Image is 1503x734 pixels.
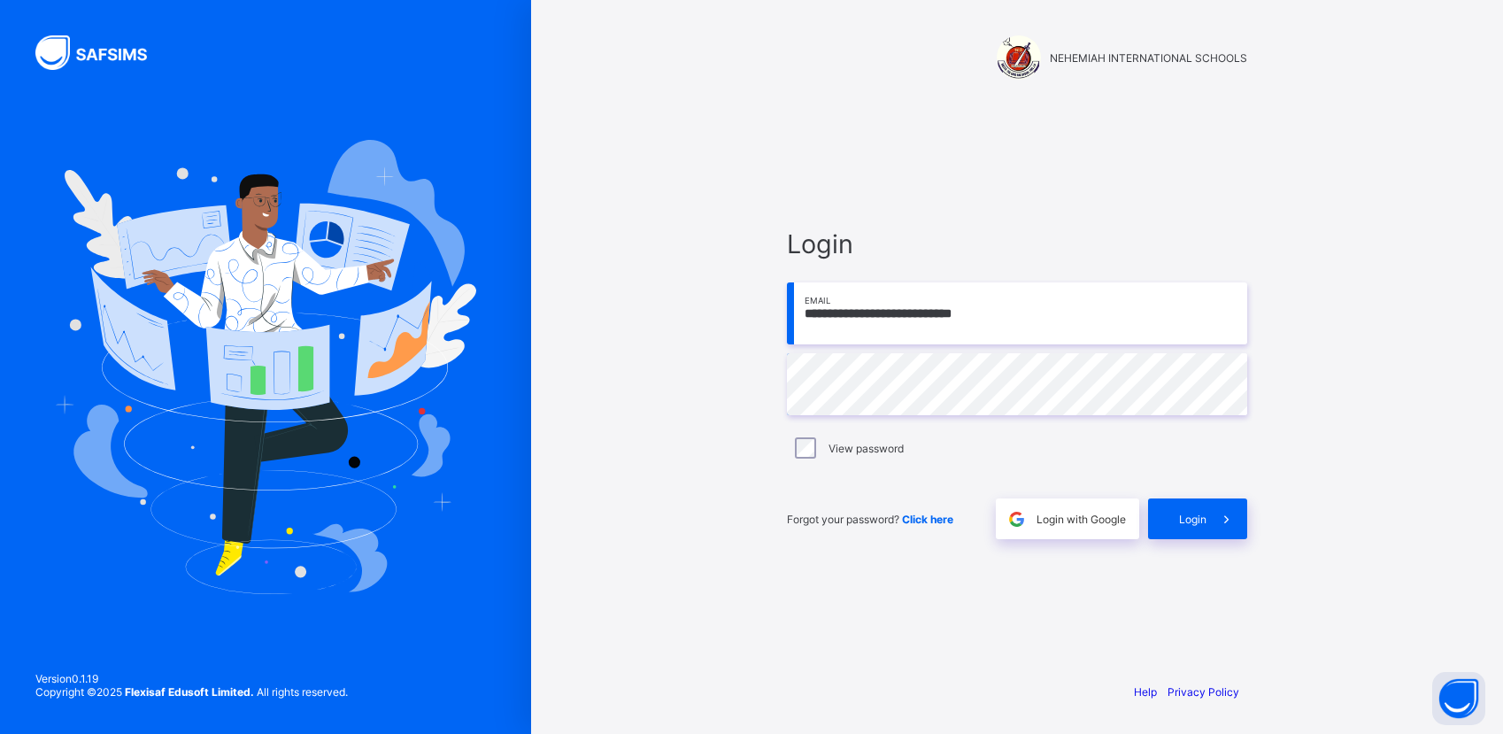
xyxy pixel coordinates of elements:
[787,228,1247,259] span: Login
[35,685,348,699] span: Copyright © 2025 All rights reserved.
[35,35,168,70] img: SAFSIMS Logo
[1006,509,1027,529] img: google.396cfc9801f0270233282035f929180a.svg
[55,140,476,593] img: Hero Image
[35,672,348,685] span: Version 0.1.19
[1168,685,1239,699] a: Privacy Policy
[1037,513,1126,526] span: Login with Google
[1050,51,1247,65] span: NEHEMIAH INTERNATIONAL SCHOOLS
[787,513,953,526] span: Forgot your password?
[1134,685,1157,699] a: Help
[902,513,953,526] a: Click here
[125,685,254,699] strong: Flexisaf Edusoft Limited.
[829,442,904,455] label: View password
[1179,513,1206,526] span: Login
[1432,672,1485,725] button: Open asap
